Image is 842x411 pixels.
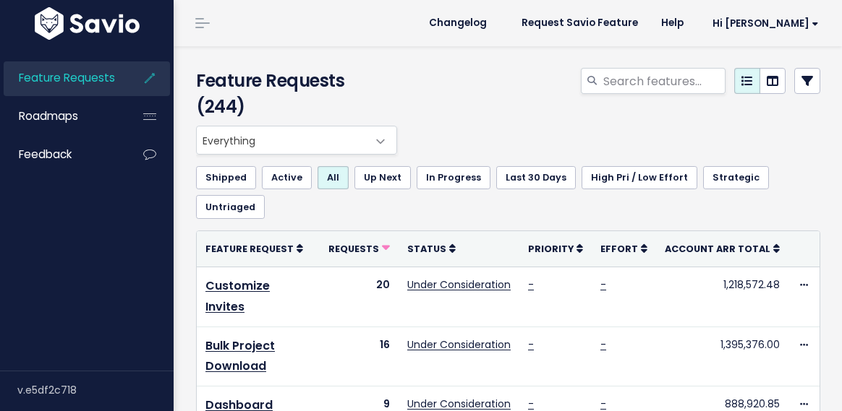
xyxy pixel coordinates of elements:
[665,243,770,255] span: Account ARR Total
[600,397,606,411] a: -
[429,18,487,28] span: Changelog
[31,7,143,40] img: logo-white.9d6f32f41409.svg
[196,166,820,219] ul: Filter feature requests
[196,166,256,189] a: Shipped
[600,243,638,255] span: Effort
[600,337,606,352] a: -
[600,277,606,292] a: -
[328,243,379,255] span: Requests
[19,70,115,85] span: Feature Requests
[196,68,390,120] h4: Feature Requests (244)
[407,397,511,411] a: Under Consideration
[4,100,120,133] a: Roadmaps
[510,12,650,34] a: Request Savio Feature
[407,337,511,352] a: Under Consideration
[196,195,265,218] a: Untriaged
[417,166,490,189] a: In Progress
[407,241,456,256] a: Status
[19,108,78,124] span: Roadmaps
[407,277,511,292] a: Under Consideration
[205,277,270,315] a: Customize Invites
[318,166,349,189] a: All
[4,61,120,95] a: Feature Requests
[528,243,574,255] span: Priority
[695,12,830,35] a: Hi [PERSON_NAME]
[528,277,534,292] a: -
[320,326,399,386] td: 16
[354,166,411,189] a: Up Next
[4,138,120,171] a: Feedback
[496,166,576,189] a: Last 30 Days
[665,241,780,256] a: Account ARR Total
[656,326,788,386] td: 1,395,376.00
[262,166,312,189] a: Active
[407,243,446,255] span: Status
[582,166,697,189] a: High Pri / Low Effort
[196,126,397,155] span: Everything
[320,267,399,326] td: 20
[205,337,275,375] a: Bulk Project Download
[17,371,174,409] div: v.e5df2c718
[328,241,390,256] a: Requests
[703,166,769,189] a: Strategic
[656,267,788,326] td: 1,218,572.48
[528,337,534,352] a: -
[19,147,72,162] span: Feedback
[205,241,303,256] a: Feature Request
[602,68,726,94] input: Search features...
[205,243,294,255] span: Feature Request
[528,397,534,411] a: -
[528,241,583,256] a: Priority
[197,126,367,154] span: Everything
[650,12,695,34] a: Help
[713,18,819,29] span: Hi [PERSON_NAME]
[600,241,647,256] a: Effort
